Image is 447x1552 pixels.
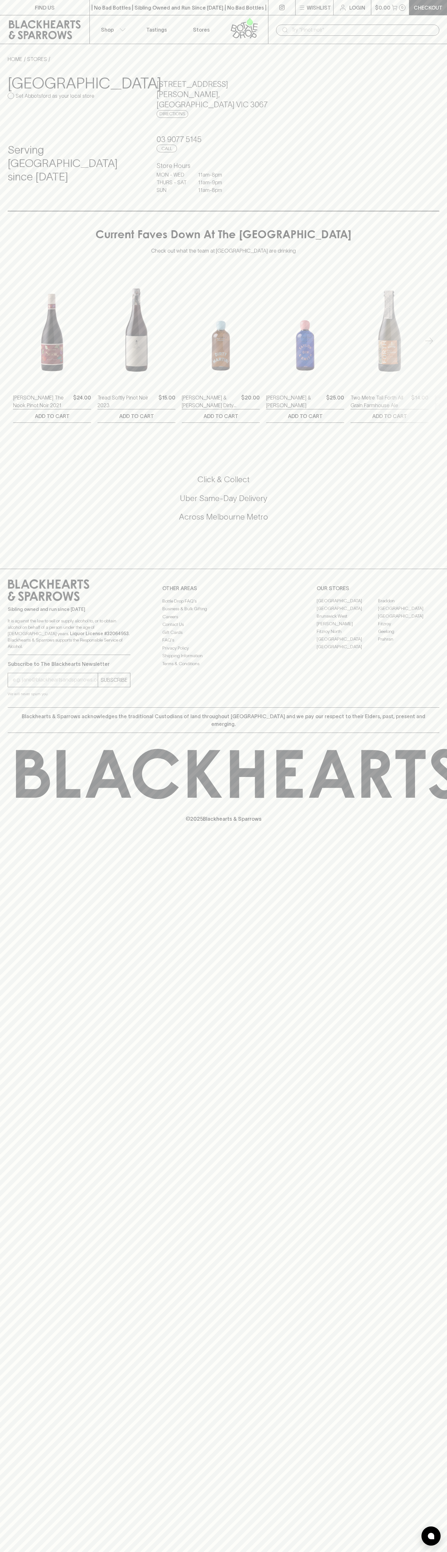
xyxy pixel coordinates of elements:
button: Shop [90,15,135,44]
img: Taylor & Smith Dirty Martini Cocktail [182,272,260,384]
p: ADD TO CART [204,412,238,420]
p: $0.00 [375,4,390,11]
a: Gift Cards [162,628,285,636]
p: SUBSCRIBE [101,676,127,684]
a: Tread Softly Pinot Noir 2023 [97,394,156,409]
a: Terms & Conditions [162,660,285,667]
p: It is against the law to sell or supply alcohol to, or to obtain alcohol on behalf of a person un... [8,618,130,650]
button: SUBSCRIBE [98,673,130,687]
a: Fitzroy North [317,628,378,635]
a: [GEOGRAPHIC_DATA] [378,605,439,612]
div: Call to action block [8,449,439,556]
img: bubble-icon [428,1533,434,1539]
h4: Current Faves Down At The [GEOGRAPHIC_DATA] [96,229,351,243]
a: Bottle Drop FAQ's [162,597,285,605]
a: Braddon [378,597,439,605]
h5: [STREET_ADDRESS][PERSON_NAME] , [GEOGRAPHIC_DATA] VIC 3067 [157,79,290,110]
a: Two Metre Tall Forth All Grain Farmhouse Ale [351,394,409,409]
p: 11am - 8pm [198,186,230,194]
a: Careers [162,613,285,620]
p: Shop [101,26,114,34]
p: FIND US [35,4,55,11]
a: Brunswick West [317,612,378,620]
img: Buller The Nook Pinot Noir 2021 [13,272,91,384]
a: [GEOGRAPHIC_DATA] [378,612,439,620]
a: [PERSON_NAME] The Nook Pinot Noir 2021 [13,394,71,409]
a: Directions [157,110,188,118]
p: Tastings [146,26,167,34]
button: ADD TO CART [266,409,344,422]
p: $14.00 [411,394,428,409]
a: [GEOGRAPHIC_DATA] [317,643,378,651]
a: Stores [179,15,224,44]
p: ADD TO CART [119,412,154,420]
p: Set Abbotsford as your local store [16,92,94,100]
p: THURS - SAT [157,179,189,186]
p: $15.00 [158,394,175,409]
p: We will never spam you [8,691,130,697]
p: $20.00 [241,394,260,409]
a: Geelong [378,628,439,635]
a: Business & Bulk Gifting [162,605,285,613]
p: 11am - 8pm [198,171,230,179]
p: Checkout [414,4,443,11]
a: [GEOGRAPHIC_DATA] [317,605,378,612]
p: SUN [157,186,189,194]
p: ADD TO CART [288,412,323,420]
img: Taylor & Smith Gin [266,272,344,384]
a: Privacy Policy [162,644,285,652]
a: Contact Us [162,621,285,628]
p: Blackhearts & Sparrows acknowledges the traditional Custodians of land throughout [GEOGRAPHIC_DAT... [12,712,435,728]
a: [PERSON_NAME] & [PERSON_NAME] [266,394,324,409]
p: $25.00 [326,394,344,409]
input: e.g. jane@blackheartsandsparrows.com.au [13,675,98,685]
button: ADD TO CART [182,409,260,422]
p: Check out what the team at [GEOGRAPHIC_DATA] are drinking [151,242,296,255]
a: Call [157,145,177,152]
p: 11am - 9pm [198,179,230,186]
p: MON - WED [157,171,189,179]
a: Fitzroy [378,620,439,628]
p: 0 [401,6,404,9]
a: HOME [8,56,22,62]
a: Tastings [134,15,179,44]
p: Stores [193,26,210,34]
strong: Liquor License #32064953 [70,631,129,636]
a: STORES [27,56,47,62]
a: [PERSON_NAME] & [PERSON_NAME] Dirty Martini Cocktail [182,394,239,409]
h5: 03 9077 5145 [157,134,290,145]
a: [GEOGRAPHIC_DATA] [317,635,378,643]
h5: Across Melbourne Metro [8,512,439,522]
p: $24.00 [73,394,91,409]
p: ADD TO CART [35,412,70,420]
img: Two Metre Tall Forth All Grain Farmhouse Ale [351,272,428,384]
p: OTHER AREAS [162,584,285,592]
a: [GEOGRAPHIC_DATA] [317,597,378,605]
h3: [GEOGRAPHIC_DATA] [8,74,141,92]
p: Subscribe to The Blackhearts Newsletter [8,660,130,668]
h5: Click & Collect [8,474,439,485]
h6: Store Hours [157,161,290,171]
p: Sibling owned and run since [DATE] [8,606,130,612]
a: Prahran [378,635,439,643]
a: Shipping Information [162,652,285,660]
p: Wishlist [307,4,331,11]
img: Tread Softly Pinot Noir 2023 [97,272,175,384]
p: ADD TO CART [372,412,407,420]
h4: Serving [GEOGRAPHIC_DATA] since [DATE] [8,143,141,184]
h5: Uber Same-Day Delivery [8,493,439,504]
input: Try "Pinot noir" [291,25,434,35]
button: ADD TO CART [351,409,428,422]
button: ADD TO CART [97,409,175,422]
p: Login [349,4,365,11]
button: ADD TO CART [13,409,91,422]
a: FAQ's [162,636,285,644]
a: [PERSON_NAME] [317,620,378,628]
p: OUR STORES [317,584,439,592]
